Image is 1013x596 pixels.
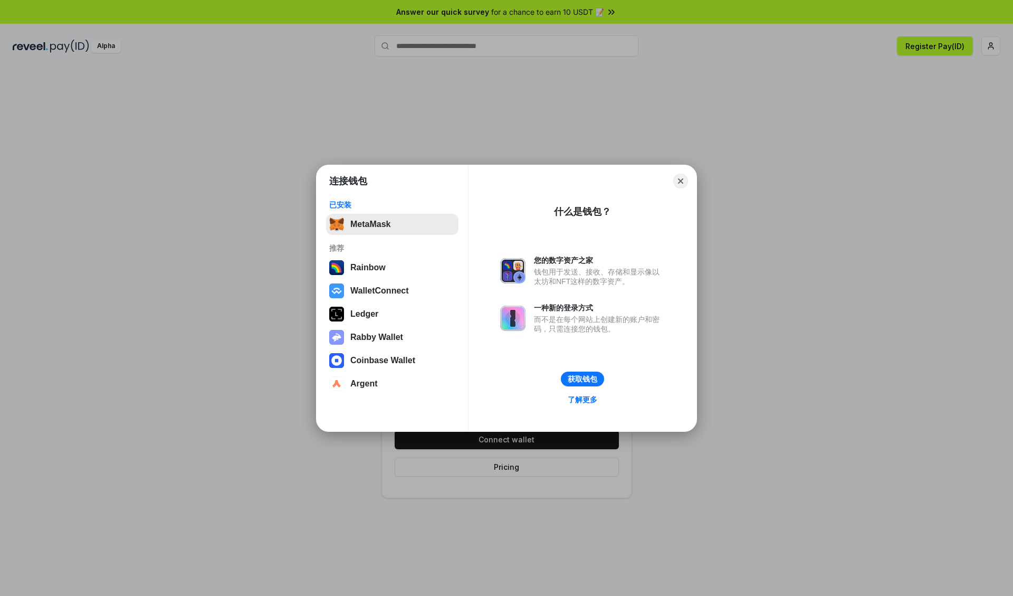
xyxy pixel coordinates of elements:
[326,373,458,394] button: Argent
[326,257,458,278] button: Rainbow
[329,175,367,187] h1: 连接钱包
[326,327,458,348] button: Rabby Wallet
[534,315,665,334] div: 而不是在每个网站上创建新的账户和密码，只需连接您的钱包。
[673,174,688,188] button: Close
[350,356,415,365] div: Coinbase Wallet
[534,303,665,313] div: 一种新的登录方式
[329,243,455,253] div: 推荐
[534,256,665,265] div: 您的数字资产之家
[326,304,458,325] button: Ledger
[329,330,344,345] img: svg+xml,%3Csvg%20xmlns%3D%22http%3A%2F%2Fwww.w3.org%2F2000%2Fsvg%22%20fill%3D%22none%22%20viewBox...
[329,200,455,210] div: 已安装
[350,263,386,272] div: Rainbow
[329,260,344,275] img: svg+xml,%3Csvg%20width%3D%22120%22%20height%3D%22120%22%20viewBox%3D%220%200%20120%20120%22%20fil...
[350,379,378,389] div: Argent
[561,372,604,386] button: 获取钱包
[554,205,611,218] div: 什么是钱包？
[534,267,665,286] div: 钱包用于发送、接收、存储和显示像以太坊和NFT这样的数字资产。
[326,214,458,235] button: MetaMask
[350,309,378,319] div: Ledger
[326,280,458,301] button: WalletConnect
[326,350,458,371] button: Coinbase Wallet
[350,333,403,342] div: Rabby Wallet
[568,374,597,384] div: 获取钱包
[500,306,525,331] img: svg+xml,%3Csvg%20xmlns%3D%22http%3A%2F%2Fwww.w3.org%2F2000%2Fsvg%22%20fill%3D%22none%22%20viewBox...
[329,307,344,321] img: svg+xml,%3Csvg%20xmlns%3D%22http%3A%2F%2Fwww.w3.org%2F2000%2Fsvg%22%20width%3D%2228%22%20height%3...
[329,283,344,298] img: svg+xml,%3Csvg%20width%3D%2228%22%20height%3D%2228%22%20viewBox%3D%220%200%2028%2028%22%20fill%3D...
[350,286,409,296] div: WalletConnect
[329,376,344,391] img: svg+xml,%3Csvg%20width%3D%2228%22%20height%3D%2228%22%20viewBox%3D%220%200%2028%2028%22%20fill%3D...
[500,258,525,283] img: svg+xml,%3Csvg%20xmlns%3D%22http%3A%2F%2Fwww.w3.org%2F2000%2Fsvg%22%20fill%3D%22none%22%20viewBox...
[329,217,344,232] img: svg+xml,%3Csvg%20fill%3D%22none%22%20height%3D%2233%22%20viewBox%3D%220%200%2035%2033%22%20width%...
[561,393,604,406] a: 了解更多
[350,220,390,229] div: MetaMask
[568,395,597,404] div: 了解更多
[329,353,344,368] img: svg+xml,%3Csvg%20width%3D%2228%22%20height%3D%2228%22%20viewBox%3D%220%200%2028%2028%22%20fill%3D...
